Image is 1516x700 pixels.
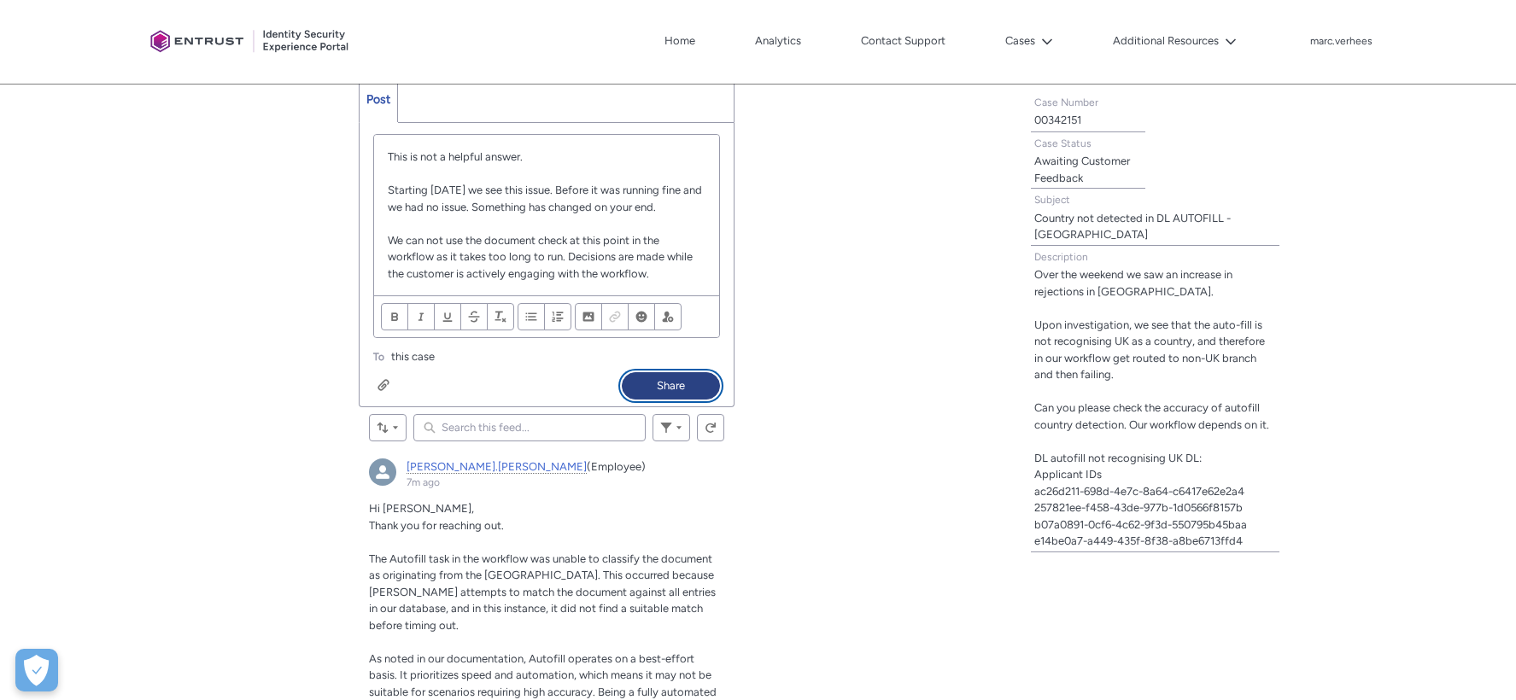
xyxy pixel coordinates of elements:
[369,519,504,532] span: Thank you for reaching out.
[381,303,514,330] ul: Format text
[1109,28,1241,54] button: Additional Resources
[751,28,805,54] a: Analytics, opens in new tab
[544,303,571,330] button: Numbered List
[388,232,706,283] p: We can not use the document check at this point in the workflow as it takes too long to run. Deci...
[1034,137,1092,149] span: Case Status
[413,414,647,441] input: Search this feed...
[1034,268,1269,547] lightning-formatted-text: Over the weekend we saw an increase in rejections in [GEOGRAPHIC_DATA]. Upon investigation, we se...
[654,303,682,330] button: @Mention people and groups
[434,303,461,330] button: Underline
[1034,212,1231,242] lightning-formatted-text: Country not detected in DL AUTOFILL - [GEOGRAPHIC_DATA]
[391,348,435,365] span: this case
[388,182,706,215] p: Starting [DATE] we see this issue. Before it was running fine and we had no issue. Something has ...
[1034,155,1130,184] lightning-formatted-text: Awaiting Customer Feedback
[587,460,646,473] span: (Employee)
[487,303,514,330] button: Remove Formatting
[601,303,629,330] button: Link
[359,76,735,407] div: Chatter Publisher
[1310,36,1373,48] p: marc.verhees
[697,414,724,441] button: Refresh this feed
[575,303,602,330] button: Image
[628,303,655,330] button: Insert Emoji
[1034,114,1081,126] lightning-formatted-text: 00342151
[622,372,720,400] button: Share
[360,77,398,122] a: Post
[1034,251,1088,263] span: Description
[369,552,716,632] span: The Autofill task in the workflow was unable to classify the document as originating from the [GE...
[407,460,587,474] a: [PERSON_NAME].[PERSON_NAME]
[369,458,396,486] div: tobias.klingelhoefer
[373,351,384,363] span: To
[15,649,58,691] button: Open Preferences
[518,303,545,330] button: Bulleted List
[1034,96,1098,108] span: Case Number
[388,149,706,166] p: This is not a helpful answer.
[15,649,58,691] div: Cookie Preferences
[366,92,390,107] span: Post
[381,303,408,330] button: Bold
[369,502,474,515] span: Hi [PERSON_NAME],
[1309,32,1373,49] button: User Profile marc.verhees
[575,303,682,330] ul: Insert content
[660,28,699,54] a: Home
[460,303,488,330] button: Strikethrough
[407,303,435,330] button: Italic
[518,303,571,330] ul: Align text
[1034,194,1070,206] span: Subject
[369,458,396,486] img: External User - tobias.klingelhoefer (null)
[857,28,950,54] a: Contact Support
[407,476,440,488] a: 7m ago
[1001,28,1057,54] button: Cases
